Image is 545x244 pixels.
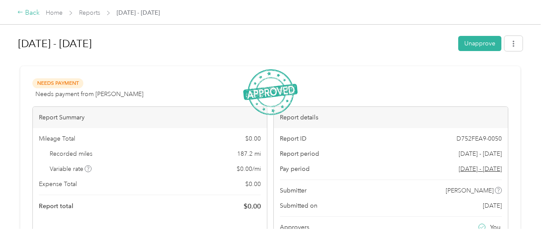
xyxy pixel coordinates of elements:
iframe: Everlance-gr Chat Button Frame [497,196,545,244]
span: 187.2 mi [237,149,261,158]
span: Submitted on [280,201,317,210]
span: Approvers [280,223,309,232]
span: [PERSON_NAME] [446,186,494,195]
span: Report period [280,149,319,158]
button: Unapprove [458,36,501,51]
span: Go to pay period [459,164,502,173]
span: Submitter [280,186,307,195]
div: Back [17,8,40,18]
span: $ 0.00 [245,180,261,189]
span: $ 0.00 / mi [237,164,261,173]
span: [DATE] - [DATE] [117,8,160,17]
a: Home [46,9,63,16]
span: Needs Payment [32,78,83,88]
span: Expense Total [39,180,77,189]
span: Report ID [280,134,307,143]
span: Needs payment from [PERSON_NAME] [35,90,143,99]
div: Report details [274,107,508,128]
img: ApprovedStamp [243,69,298,116]
span: You [490,223,501,232]
a: Reports [79,9,100,16]
span: [DATE] [483,201,502,210]
span: Mileage Total [39,134,75,143]
span: [DATE] - [DATE] [459,149,502,158]
span: Report total [39,202,73,211]
h1: Sep 21 - Oct 4, 2025 [18,33,452,54]
span: Variable rate [50,164,92,173]
span: D752FEA9-0050 [456,134,502,143]
span: Recorded miles [50,149,92,158]
span: $ 0.00 [244,201,261,212]
div: Report Summary [33,107,267,128]
span: $ 0.00 [245,134,261,143]
span: Pay period [280,164,310,173]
